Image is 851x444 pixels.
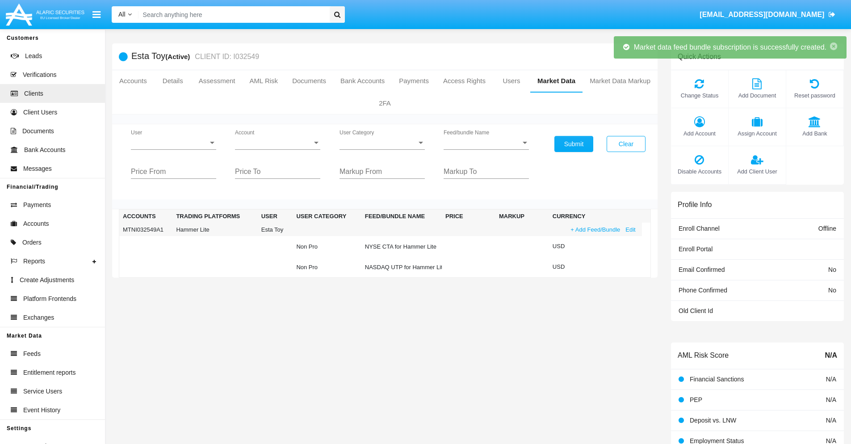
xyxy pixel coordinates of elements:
[791,129,839,138] span: Add Bank
[285,70,333,92] a: Documents
[826,376,836,383] span: N/A
[690,417,736,424] span: Deposit vs. LNW
[825,350,837,361] span: N/A
[172,210,257,223] th: Trading Platforms
[119,210,173,223] th: Accounts
[23,294,76,304] span: Platform Frontends
[24,89,43,98] span: Clients
[679,225,720,232] span: Enroll Channel
[690,396,702,403] span: PEP
[293,210,361,223] th: User Category
[293,257,361,278] td: Non Pro
[131,51,259,62] h5: Esta Toy
[235,139,312,147] span: Account
[607,136,646,152] button: Clear
[675,167,724,176] span: Disable Accounts
[4,1,86,28] img: Logo image
[828,287,836,294] span: No
[826,396,836,403] span: N/A
[293,236,361,257] td: Non Pro
[25,51,42,61] span: Leads
[23,368,76,377] span: Entitlement reports
[675,91,724,100] span: Change Status
[23,406,60,415] span: Event History
[583,70,658,92] a: Market Data Markup
[623,225,638,234] a: Edit
[675,129,724,138] span: Add Account
[733,129,781,138] span: Assign Account
[23,200,51,210] span: Payments
[243,70,285,92] a: AML Risk
[23,313,54,322] span: Exchanges
[112,93,658,114] a: 2FA
[700,11,824,18] span: [EMAIL_ADDRESS][DOMAIN_NAME]
[258,210,293,223] th: User
[679,287,727,294] span: Phone Confirmed
[791,91,839,100] span: Reset password
[118,11,126,18] span: All
[165,51,193,62] div: (Active)
[530,70,583,92] a: Market Data
[553,240,597,253] div: USD
[828,266,836,273] span: No
[131,139,208,147] span: User
[690,376,744,383] span: Financial Sanctions
[22,238,42,247] span: Orders
[154,70,192,92] a: Details
[634,43,826,51] span: Market data feed bundle subscription is successfully created.
[679,245,713,253] span: Enroll Portal
[24,145,66,155] span: Bank Accounts
[23,257,45,266] span: Reports
[568,225,623,234] a: + Add Feed/Bundle
[176,227,254,233] div: Hammer Lite
[112,70,154,92] a: Accounts
[549,210,642,223] th: Currency
[733,91,781,100] span: Add Document
[733,167,781,176] span: Add Client User
[193,53,259,60] small: CLIENT ID: I032549
[23,219,49,228] span: Accounts
[678,351,729,359] h6: AML Risk Score
[23,108,57,117] span: Client Users
[818,225,836,232] span: Offline
[826,417,836,424] span: N/A
[679,266,725,273] span: Email Confirmed
[553,260,597,274] div: USD
[20,275,74,285] span: Create Adjustments
[138,6,327,23] input: Search
[678,200,712,209] h6: Profile Info
[23,349,41,359] span: Feeds
[23,387,62,396] span: Service Users
[22,127,54,136] span: Documents
[679,307,713,314] span: Old Client Id
[123,227,169,233] div: MTNI032549A1
[192,70,243,92] a: Assessment
[261,227,289,233] div: Esta Toy
[554,136,593,152] button: Submit
[23,164,52,173] span: Messages
[23,70,56,80] span: Verifications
